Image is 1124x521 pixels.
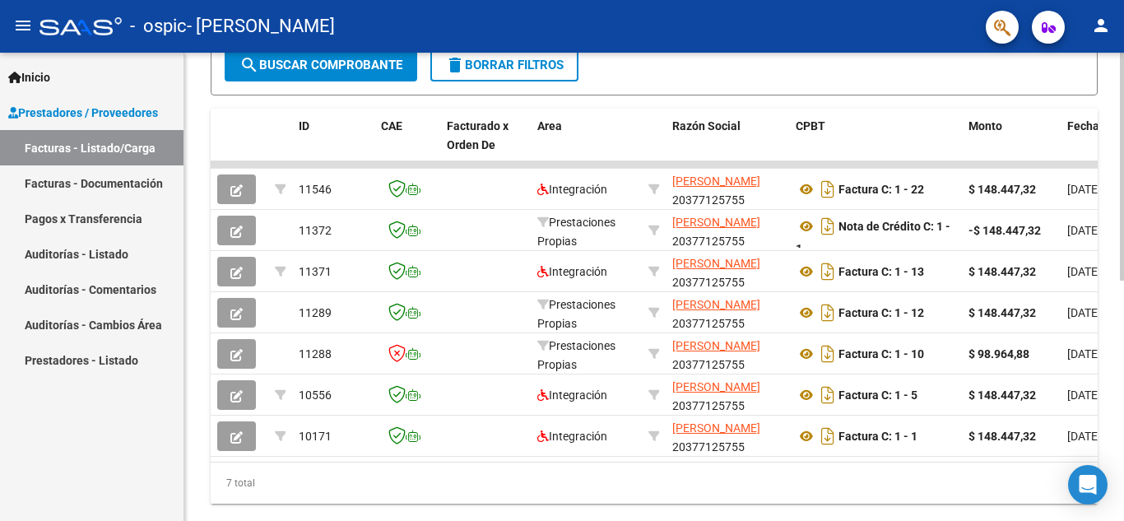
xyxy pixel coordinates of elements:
span: [PERSON_NAME] [672,174,760,188]
strong: $ 148.447,32 [968,430,1036,443]
span: [PERSON_NAME] [672,380,760,393]
i: Descargar documento [817,382,838,408]
i: Descargar documento [817,300,838,326]
i: Descargar documento [817,423,838,449]
datatable-header-cell: Facturado x Orden De [440,109,531,181]
span: 11372 [299,224,332,237]
span: [DATE] [1067,430,1101,443]
span: 10171 [299,430,332,443]
strong: Factura C: 1 - 12 [838,306,924,319]
i: Descargar documento [817,341,838,367]
strong: $ 148.447,32 [968,265,1036,278]
datatable-header-cell: ID [292,109,374,181]
span: Prestaciones Propias [537,298,615,330]
div: 20377125755 [672,337,783,371]
span: ID [299,119,309,133]
strong: Factura C: 1 - 10 [838,347,924,361]
span: CPBT [796,119,825,133]
span: Prestadores / Proveedores [8,104,158,122]
mat-icon: menu [13,16,33,35]
span: 11371 [299,265,332,278]
span: [PERSON_NAME] [672,298,760,311]
span: [DATE] [1067,306,1101,319]
datatable-header-cell: Area [531,109,642,181]
strong: $ 98.964,88 [968,347,1029,361]
span: CAE [381,119,402,133]
span: [DATE] [1067,347,1101,361]
span: Monto [968,119,1002,133]
div: 20377125755 [672,254,783,289]
div: Open Intercom Messenger [1068,465,1108,505]
span: [DATE] [1067,265,1101,278]
span: 11288 [299,347,332,361]
strong: Factura C: 1 - 1 [838,430,917,443]
strong: Factura C: 1 - 5 [838,388,917,402]
span: [PERSON_NAME] [672,421,760,435]
span: [PERSON_NAME] [672,216,760,229]
i: Descargar documento [817,258,838,285]
span: [DATE] [1067,388,1101,402]
div: 20377125755 [672,295,783,330]
div: 20377125755 [672,419,783,454]
mat-icon: person [1091,16,1111,35]
div: 20377125755 [672,213,783,248]
div: 7 total [211,463,1098,504]
span: 10556 [299,388,332,402]
strong: -$ 148.447,32 [968,224,1041,237]
datatable-header-cell: Monto [962,109,1061,181]
strong: $ 148.447,32 [968,306,1036,319]
i: Descargar documento [817,176,838,202]
span: Facturado x Orden De [447,119,509,151]
strong: $ 148.447,32 [968,183,1036,196]
button: Buscar Comprobante [225,49,417,81]
i: Descargar documento [817,213,838,240]
datatable-header-cell: CAE [374,109,440,181]
div: 20377125755 [672,172,783,207]
strong: Nota de Crédito C: 1 - 1 [796,220,950,255]
button: Borrar Filtros [430,49,578,81]
span: Inicio [8,68,50,86]
span: Integración [537,430,607,443]
datatable-header-cell: CPBT [789,109,962,181]
strong: Factura C: 1 - 22 [838,183,924,196]
div: 20377125755 [672,378,783,412]
span: Buscar Comprobante [239,58,402,72]
datatable-header-cell: Razón Social [666,109,789,181]
span: [DATE] [1067,224,1101,237]
span: Razón Social [672,119,741,133]
strong: Factura C: 1 - 13 [838,265,924,278]
mat-icon: search [239,55,259,75]
span: [PERSON_NAME] [672,339,760,352]
span: - ospic [130,8,187,44]
span: Integración [537,388,607,402]
span: Prestaciones Propias [537,216,615,248]
span: Integración [537,183,607,196]
span: Prestaciones Propias [537,339,615,371]
strong: $ 148.447,32 [968,388,1036,402]
span: [PERSON_NAME] [672,257,760,270]
span: Integración [537,265,607,278]
span: - [PERSON_NAME] [187,8,335,44]
span: Area [537,119,562,133]
span: 11546 [299,183,332,196]
span: [DATE] [1067,183,1101,196]
span: 11289 [299,306,332,319]
span: Borrar Filtros [445,58,564,72]
mat-icon: delete [445,55,465,75]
